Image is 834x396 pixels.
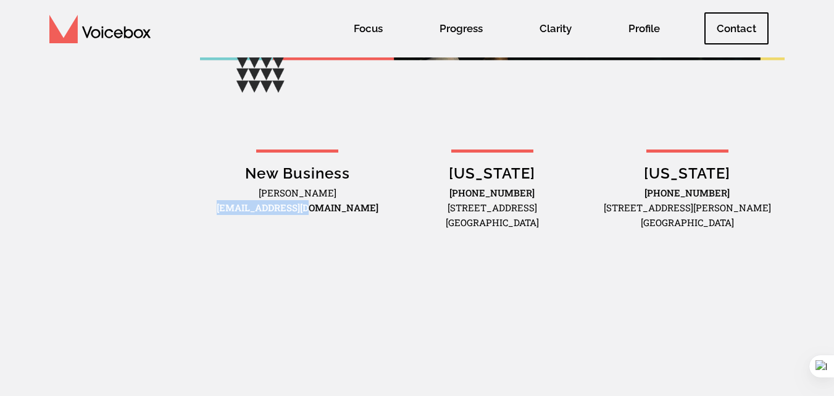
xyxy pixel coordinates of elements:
[596,185,778,230] p: [STREET_ADDRESS][PERSON_NAME] [GEOGRAPHIC_DATA]
[644,187,730,199] a: [PHONE_NUMBER]
[206,185,389,215] p: [PERSON_NAME]
[245,164,350,182] span: New Business
[644,164,730,182] span: [US_STATE]
[401,185,584,230] p: [STREET_ADDRESS] [GEOGRAPHIC_DATA]
[704,12,769,44] span: Contact
[217,201,378,214] a: [EMAIL_ADDRESS][DOMAIN_NAME]
[427,12,495,44] span: Progress
[449,187,535,199] a: [PHONE_NUMBER]
[341,12,395,44] span: Focus
[449,164,535,182] span: [US_STATE]
[616,12,672,44] span: Profile
[527,12,584,44] span: Clarity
